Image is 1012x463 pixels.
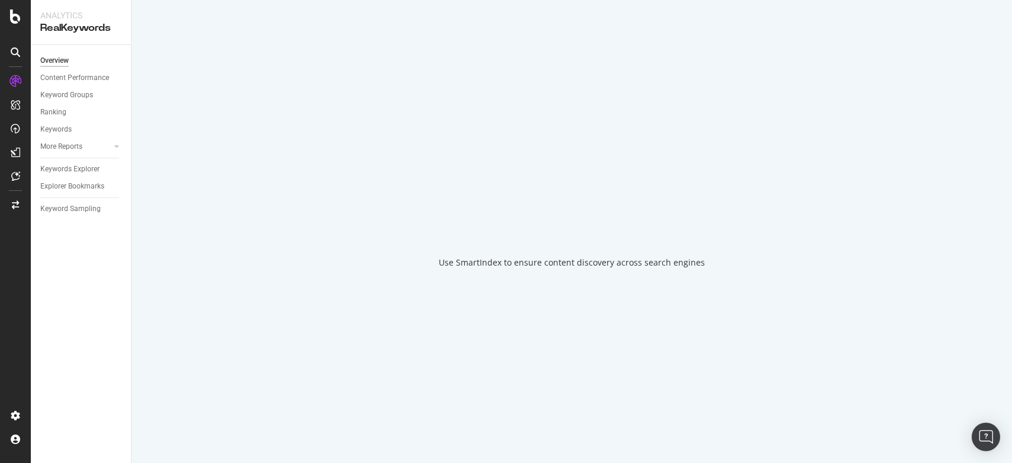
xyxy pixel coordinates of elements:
[40,141,82,153] div: More Reports
[439,257,705,269] div: Use SmartIndex to ensure content discovery across search engines
[40,55,123,67] a: Overview
[40,55,69,67] div: Overview
[40,141,111,153] a: More Reports
[40,21,122,35] div: RealKeywords
[40,89,93,101] div: Keyword Groups
[529,195,615,238] div: animation
[40,123,123,136] a: Keywords
[40,106,123,119] a: Ranking
[40,72,109,84] div: Content Performance
[40,180,104,193] div: Explorer Bookmarks
[40,163,100,175] div: Keywords Explorer
[40,72,123,84] a: Content Performance
[40,106,66,119] div: Ranking
[40,163,123,175] a: Keywords Explorer
[40,123,72,136] div: Keywords
[40,203,123,215] a: Keyword Sampling
[40,203,101,215] div: Keyword Sampling
[40,89,123,101] a: Keyword Groups
[40,180,123,193] a: Explorer Bookmarks
[40,9,122,21] div: Analytics
[972,423,1000,451] div: Open Intercom Messenger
